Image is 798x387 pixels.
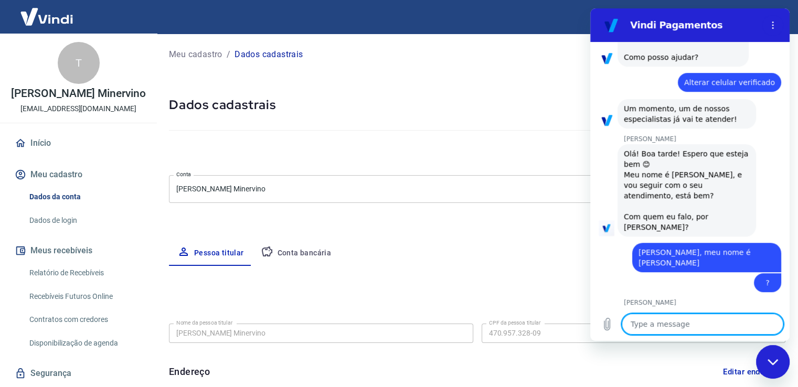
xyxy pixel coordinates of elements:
[25,210,144,231] a: Dados de login
[176,319,232,327] label: Nome da pessoa titular
[58,42,100,84] div: T
[748,7,785,27] button: Sair
[176,170,191,178] label: Conta
[20,103,136,114] p: [EMAIL_ADDRESS][DOMAIN_NAME]
[13,362,144,385] a: Segurança
[13,1,81,33] img: Vindi
[719,362,785,382] button: Editar endereço
[25,286,144,307] a: Recebíveis Futuros Online
[13,163,144,186] button: Meu cadastro
[169,96,785,113] h5: Dados cadastrais
[169,48,222,61] a: Meu cadastro
[169,175,785,203] div: [PERSON_NAME] Minervino
[25,262,144,284] a: Relatório de Recebíveis
[227,48,230,61] p: /
[13,239,144,262] button: Meus recebíveis
[489,319,541,327] label: CPF da pessoa titular
[25,186,144,208] a: Dados da conta
[756,345,790,379] iframe: Button to launch messaging window, conversation in progress
[235,48,303,61] p: Dados cadastrais
[169,364,210,379] h6: Endereço
[25,309,144,330] a: Contratos com credores
[11,88,146,99] p: [PERSON_NAME] Minervino
[169,241,252,266] button: Pessoa titular
[590,8,790,341] iframe: Messaging window
[13,132,144,155] a: Início
[252,241,340,266] button: Conta bancária
[25,332,144,354] a: Disponibilização de agenda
